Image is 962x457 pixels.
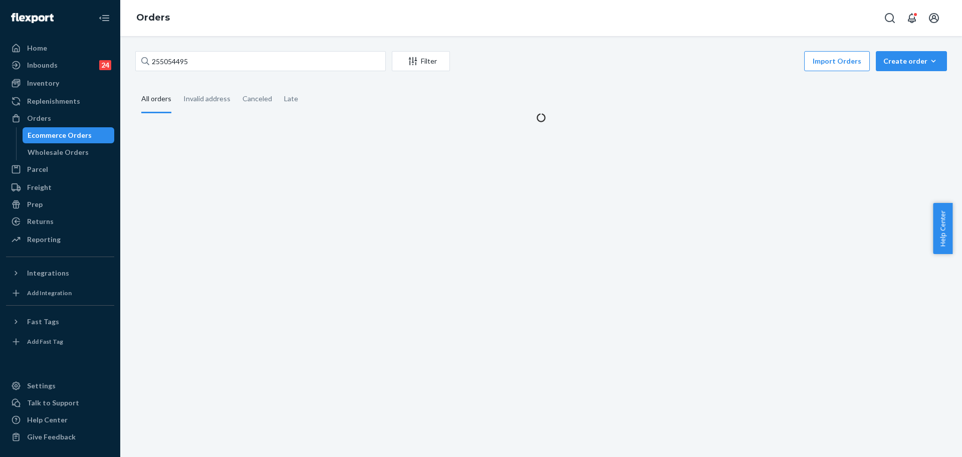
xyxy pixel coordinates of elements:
[6,213,114,230] a: Returns
[128,4,178,33] ol: breadcrumbs
[27,164,48,174] div: Parcel
[11,13,54,23] img: Flexport logo
[27,381,56,391] div: Settings
[27,337,63,346] div: Add Fast Tag
[924,8,944,28] button: Open account menu
[27,398,79,408] div: Talk to Support
[135,51,386,71] input: Search orders
[6,110,114,126] a: Orders
[6,93,114,109] a: Replenishments
[804,51,870,71] button: Import Orders
[28,147,89,157] div: Wholesale Orders
[23,127,115,143] a: Ecommerce Orders
[6,334,114,350] a: Add Fast Tag
[6,40,114,56] a: Home
[880,8,900,28] button: Open Search Box
[23,144,115,160] a: Wholesale Orders
[27,235,61,245] div: Reporting
[6,314,114,330] button: Fast Tags
[883,56,939,66] div: Create order
[6,429,114,445] button: Give Feedback
[243,86,272,112] div: Canceled
[6,285,114,301] a: Add Integration
[27,43,47,53] div: Home
[6,412,114,428] a: Help Center
[902,8,922,28] button: Open notifications
[136,12,170,23] a: Orders
[933,203,952,254] button: Help Center
[27,289,72,297] div: Add Integration
[27,199,43,209] div: Prep
[6,161,114,177] a: Parcel
[6,196,114,212] a: Prep
[27,78,59,88] div: Inventory
[6,265,114,281] button: Integrations
[141,86,171,113] div: All orders
[99,60,111,70] div: 24
[94,8,114,28] button: Close Navigation
[27,268,69,278] div: Integrations
[183,86,230,112] div: Invalid address
[6,179,114,195] a: Freight
[27,216,54,226] div: Returns
[392,56,449,66] div: Filter
[6,57,114,73] a: Inbounds24
[27,432,76,442] div: Give Feedback
[28,130,92,140] div: Ecommerce Orders
[6,395,114,411] button: Talk to Support
[6,75,114,91] a: Inventory
[27,60,58,70] div: Inbounds
[27,317,59,327] div: Fast Tags
[27,96,80,106] div: Replenishments
[6,232,114,248] a: Reporting
[392,51,450,71] button: Filter
[27,182,52,192] div: Freight
[876,51,947,71] button: Create order
[284,86,298,112] div: Late
[27,415,68,425] div: Help Center
[6,378,114,394] a: Settings
[27,113,51,123] div: Orders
